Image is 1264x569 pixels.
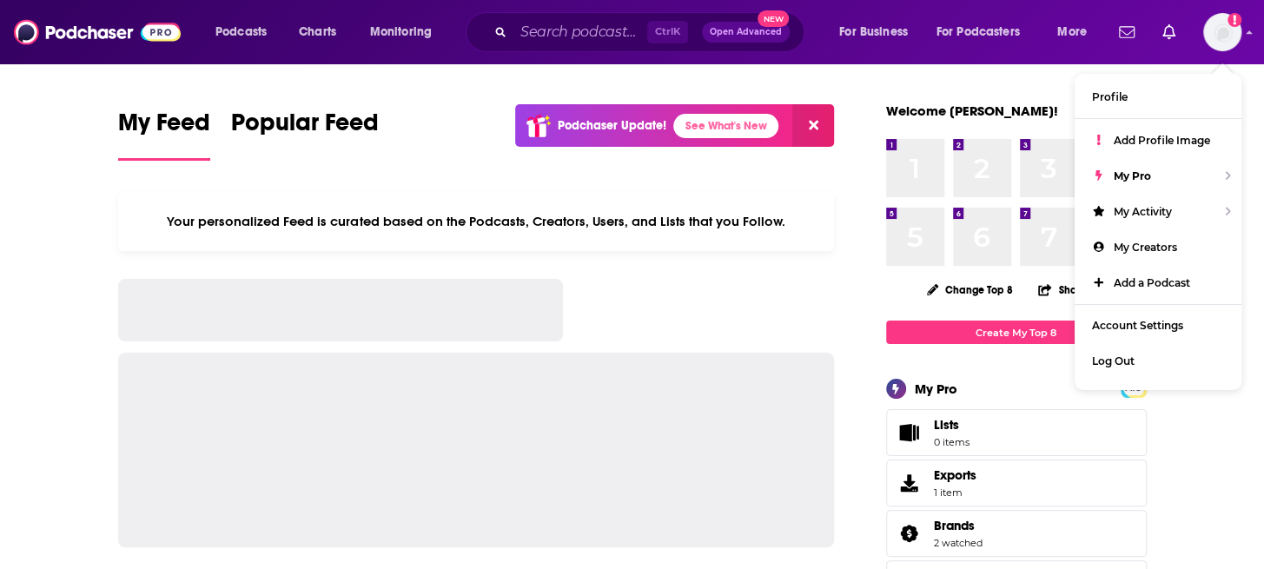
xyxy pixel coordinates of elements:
[758,10,789,27] span: New
[1203,13,1241,51] span: Logged in as khileman
[513,18,647,46] input: Search podcasts, credits, & more...
[892,471,927,495] span: Exports
[710,28,782,36] span: Open Advanced
[231,108,379,161] a: Popular Feed
[934,436,970,448] span: 0 items
[892,521,927,546] a: Brands
[1203,13,1241,51] img: User Profile
[1037,273,1115,307] button: Share Top 8
[1092,354,1135,367] span: Log Out
[936,20,1020,44] span: For Podcasters
[558,118,666,133] p: Podchaser Update!
[1114,276,1190,289] span: Add a Podcast
[886,321,1147,344] a: Create My Top 8
[917,279,1024,301] button: Change Top 8
[886,460,1147,506] a: Exports
[934,417,959,433] span: Lists
[934,417,970,433] span: Lists
[299,20,336,44] span: Charts
[358,18,454,46] button: open menu
[1075,74,1241,390] ul: Show profile menu
[14,16,181,49] img: Podchaser - Follow, Share and Rate Podcasts
[118,108,210,161] a: My Feed
[702,22,790,43] button: Open AdvancedNew
[886,510,1147,557] span: Brands
[925,18,1045,46] button: open menu
[1075,229,1241,265] a: My Creators
[370,20,432,44] span: Monitoring
[1114,241,1177,254] span: My Creators
[203,18,289,46] button: open menu
[915,380,957,397] div: My Pro
[886,103,1058,119] a: Welcome [PERSON_NAME]!
[1114,169,1151,182] span: My Pro
[1092,90,1128,103] span: Profile
[1075,79,1241,115] a: Profile
[892,420,927,445] span: Lists
[934,467,976,483] span: Exports
[1092,319,1183,332] span: Account Settings
[839,20,908,44] span: For Business
[1114,134,1210,147] span: Add Profile Image
[288,18,347,46] a: Charts
[934,486,976,499] span: 1 item
[1075,122,1241,158] a: Add Profile Image
[934,537,983,549] a: 2 watched
[1203,13,1241,51] button: Show profile menu
[118,108,210,148] span: My Feed
[1057,20,1087,44] span: More
[647,21,688,43] span: Ctrl K
[482,12,821,52] div: Search podcasts, credits, & more...
[934,518,975,533] span: Brands
[1123,381,1144,394] a: PRO
[827,18,930,46] button: open menu
[1228,13,1241,27] svg: Add a profile image
[1155,17,1182,47] a: Show notifications dropdown
[1112,17,1142,47] a: Show notifications dropdown
[934,518,983,533] a: Brands
[215,20,267,44] span: Podcasts
[886,409,1147,456] a: Lists
[1075,265,1241,301] a: Add a Podcast
[673,114,778,138] a: See What's New
[1075,308,1241,343] a: Account Settings
[1114,205,1172,218] span: My Activity
[1045,18,1108,46] button: open menu
[231,108,379,148] span: Popular Feed
[118,192,835,251] div: Your personalized Feed is curated based on the Podcasts, Creators, Users, and Lists that you Follow.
